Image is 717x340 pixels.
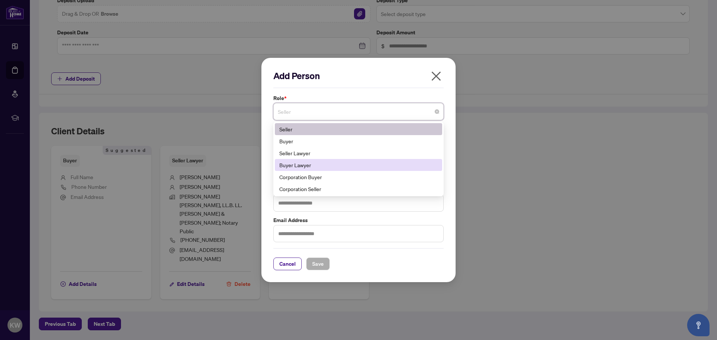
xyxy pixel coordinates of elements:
[275,159,442,171] div: Buyer Lawyer
[306,258,330,270] button: Save
[273,258,302,270] button: Cancel
[279,149,438,157] div: Seller Lawyer
[273,94,444,102] label: Role
[275,183,442,195] div: Corporation Seller
[278,105,439,119] span: Seller
[430,70,442,82] span: close
[275,123,442,135] div: Seller
[279,258,296,270] span: Cancel
[273,70,444,82] h2: Add Person
[279,137,438,145] div: Buyer
[275,171,442,183] div: Corporation Buyer
[275,147,442,159] div: Seller Lawyer
[435,109,439,114] span: close-circle
[273,216,444,224] label: Email Address
[279,125,438,133] div: Seller
[279,185,438,193] div: Corporation Seller
[275,135,442,147] div: Buyer
[687,314,710,336] button: Open asap
[279,161,438,169] div: Buyer Lawyer
[279,173,438,181] div: Corporation Buyer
